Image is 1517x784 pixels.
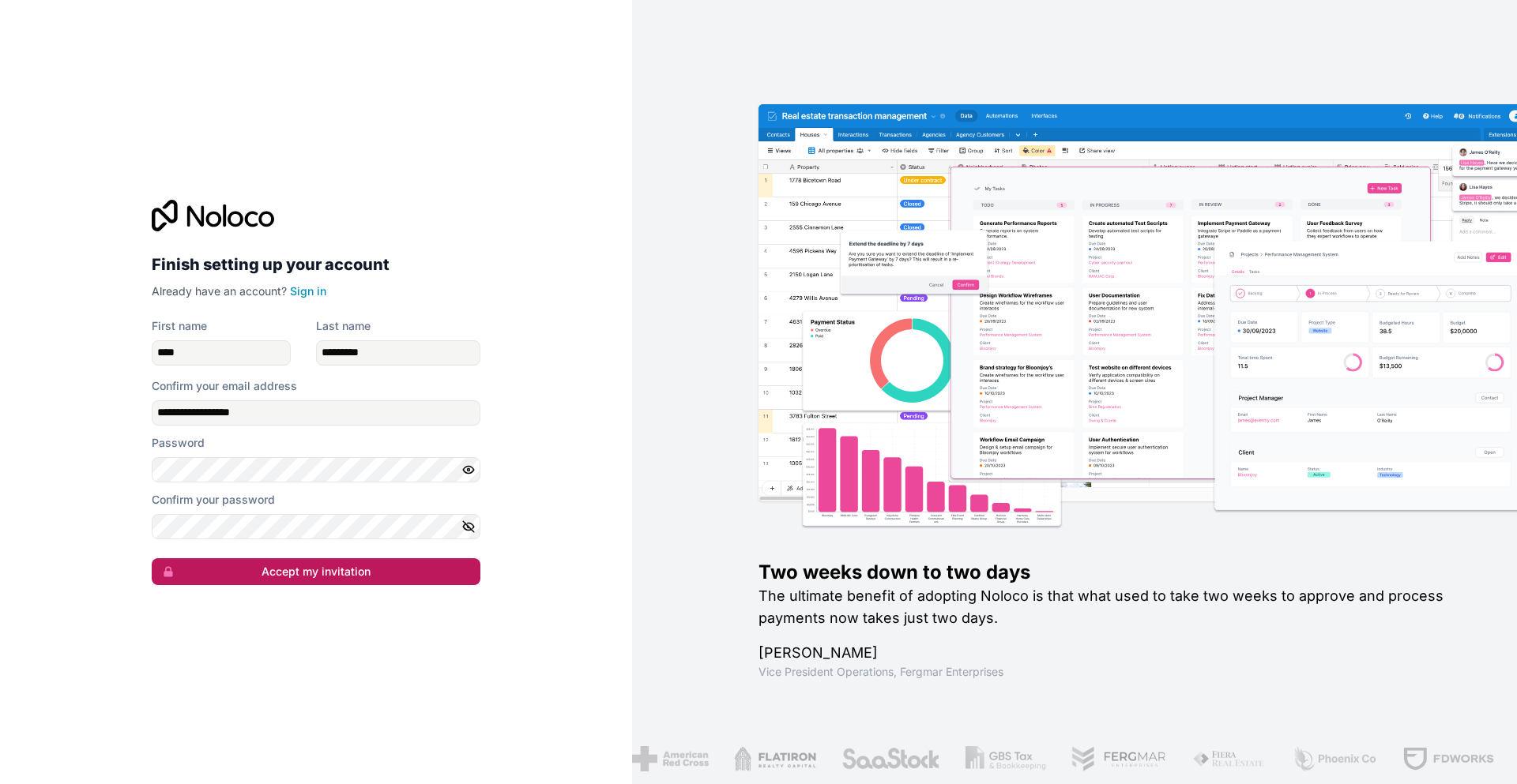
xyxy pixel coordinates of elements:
[758,664,1466,680] h1: Vice President Operations , Fergmar Enterprises
[316,340,480,366] input: family-name
[152,558,480,585] button: Accept my invitation
[152,318,207,334] label: First name
[152,457,480,482] input: Password
[1192,746,1267,771] img: /assets/fiera-fwj2N5v4.png
[1071,746,1167,771] img: /assets/fergmar-CudnrXN5.png
[152,284,287,298] span: Already have an account?
[152,400,480,426] input: Email address
[152,340,291,366] input: given-name
[290,284,326,298] a: Sign in
[966,746,1046,771] img: /assets/gbstax-C-GtDUiK.png
[152,435,205,451] label: Password
[152,378,297,394] label: Confirm your email address
[758,560,1466,585] h1: Two weeks down to two days
[758,642,1466,664] h1: [PERSON_NAME]
[632,746,709,771] img: /assets/american-red-cross-BAupjrZR.png
[734,746,816,771] img: /assets/flatiron-C8eUkumj.png
[316,318,371,334] label: Last name
[152,250,480,279] h2: Finish setting up your account
[841,746,940,771] img: /assets/saastock-C6Zbiodz.png
[758,585,1466,629] h2: The ultimate benefit of adopting Noloco is that what used to take two weeks to approve and proces...
[1402,746,1494,771] img: /assets/fdworks-Bi04fVtw.png
[1292,746,1377,771] img: /assets/phoenix-BREaitsQ.png
[152,514,480,539] input: Confirm password
[152,492,275,508] label: Confirm your password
